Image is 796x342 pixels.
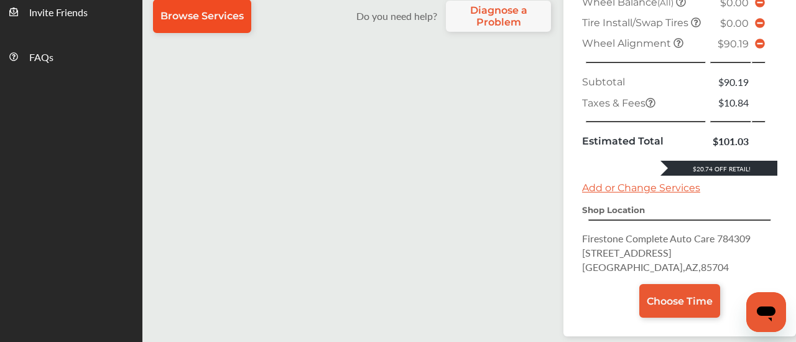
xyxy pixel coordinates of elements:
td: Estimated Total [579,131,710,151]
strong: Shop Location [582,205,645,215]
div: $20.74 Off Retail! [660,164,777,173]
a: Diagnose a Problem [446,1,551,32]
span: Tire Install/Swap Tires [582,17,691,29]
iframe: Button to launch messaging window [746,292,786,332]
span: Invite Friends [29,5,88,21]
span: Browse Services [160,10,244,22]
td: Subtotal [579,72,710,92]
span: [STREET_ADDRESS] [582,245,672,260]
span: Firestone Complete Auto Care 784309 [582,231,751,245]
td: $101.03 [710,131,752,151]
td: $10.84 [710,92,752,113]
span: Taxes & Fees [582,97,655,109]
span: Diagnose a Problem [452,4,545,28]
label: Do you need help? [350,9,443,23]
span: $0.00 [720,17,749,29]
td: $90.19 [710,72,752,92]
a: Add or Change Services [582,182,700,194]
span: [GEOGRAPHIC_DATA] , AZ , 85704 [582,260,729,274]
span: FAQs [29,50,53,66]
span: $90.19 [718,38,749,50]
span: Choose Time [647,295,713,307]
a: Choose Time [639,284,720,318]
span: Wheel Alignment [582,37,673,49]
